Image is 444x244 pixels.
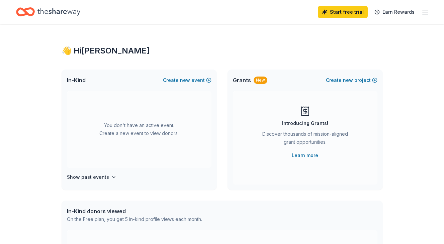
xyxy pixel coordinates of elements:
[282,119,328,127] div: Introducing Grants!
[67,91,211,168] div: You don't have an active event. Create a new event to view donors.
[62,45,383,56] div: 👋 Hi [PERSON_NAME]
[254,77,267,84] div: New
[67,173,116,181] button: Show past events
[370,6,419,18] a: Earn Rewards
[292,151,318,159] a: Learn more
[67,215,202,223] div: On the Free plan, you get 5 in-kind profile views each month.
[260,130,351,149] div: Discover thousands of mission-aligned grant opportunities.
[233,76,251,84] span: Grants
[67,207,202,215] div: In-Kind donors viewed
[67,173,109,181] h4: Show past events
[318,6,368,18] a: Start free trial
[67,76,86,84] span: In-Kind
[180,76,190,84] span: new
[16,4,80,20] a: Home
[163,76,211,84] button: Createnewevent
[326,76,377,84] button: Createnewproject
[343,76,353,84] span: new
